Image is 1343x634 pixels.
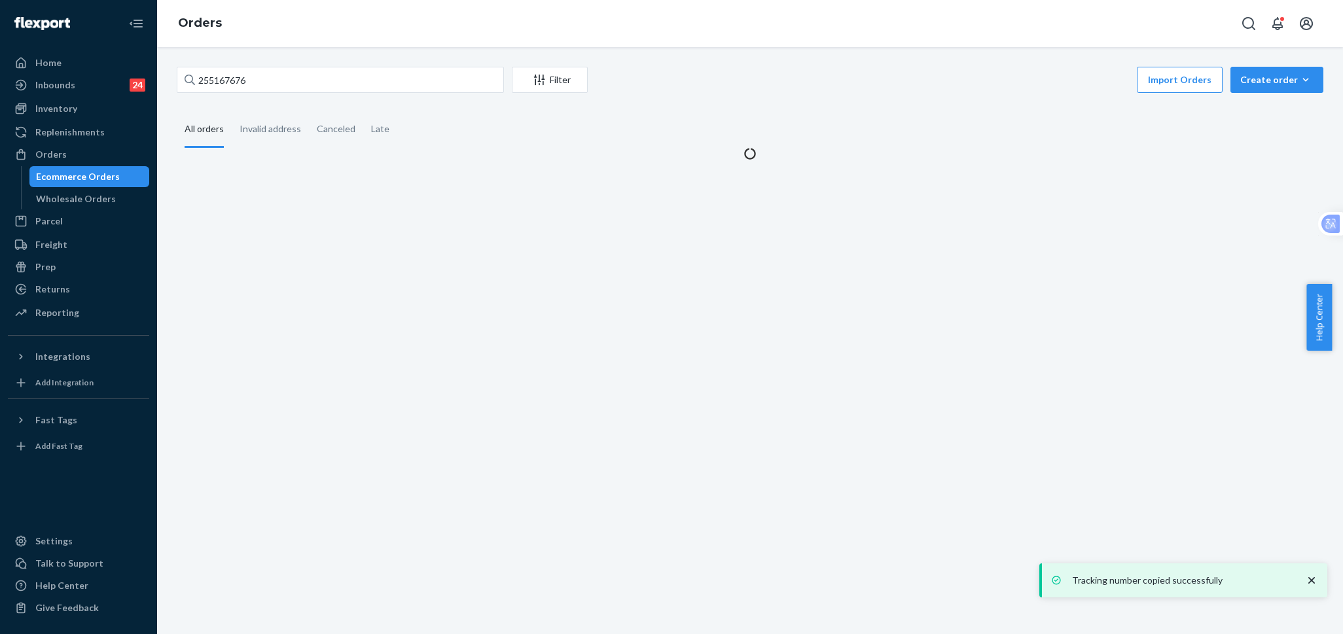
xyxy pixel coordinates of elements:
a: Ecommerce Orders [29,166,150,187]
div: Returns [35,283,70,296]
div: Ecommerce Orders [36,170,120,183]
button: Fast Tags [8,410,149,431]
div: Invalid address [240,112,301,146]
div: Talk to Support [35,557,103,570]
div: Canceled [317,112,355,146]
div: Give Feedback [35,601,99,614]
button: Open account menu [1293,10,1319,37]
a: Settings [8,531,149,552]
div: All orders [185,112,224,148]
input: Search orders [177,67,504,93]
p: Tracking number copied successfully [1072,574,1292,587]
div: Integrations [35,350,90,363]
a: Inventory [8,98,149,119]
div: Add Integration [35,377,94,388]
button: Close Navigation [123,10,149,37]
div: Fast Tags [35,414,77,427]
button: Talk to Support [8,553,149,574]
iframe: Opens a widget where you can chat to one of our agents [1260,595,1330,627]
div: Prep [35,260,56,273]
div: Create order [1240,73,1314,86]
div: Wholesale Orders [36,192,116,205]
div: Inbounds [35,79,75,92]
button: Filter [512,67,588,93]
svg: close toast [1305,574,1318,587]
button: Open notifications [1264,10,1291,37]
div: Filter [512,73,587,86]
button: Import Orders [1137,67,1223,93]
a: Add Integration [8,372,149,393]
div: Reporting [35,306,79,319]
a: Prep [8,256,149,277]
a: Returns [8,279,149,300]
a: Help Center [8,575,149,596]
div: Freight [35,238,67,251]
div: Help Center [35,579,88,592]
a: Parcel [8,211,149,232]
a: Wholesale Orders [29,188,150,209]
div: Parcel [35,215,63,228]
div: 24 [130,79,145,92]
a: Home [8,52,149,73]
div: Inventory [35,102,77,115]
a: Add Fast Tag [8,436,149,457]
a: Orders [8,144,149,165]
div: Replenishments [35,126,105,139]
button: Integrations [8,346,149,367]
div: Orders [35,148,67,161]
a: Inbounds24 [8,75,149,96]
a: Freight [8,234,149,255]
ol: breadcrumbs [168,5,232,43]
div: Add Fast Tag [35,440,82,451]
div: Home [35,56,62,69]
div: Settings [35,535,73,548]
a: Reporting [8,302,149,323]
button: Give Feedback [8,597,149,618]
a: Replenishments [8,122,149,143]
button: Create order [1230,67,1323,93]
div: Late [371,112,389,146]
img: Flexport logo [14,17,70,30]
button: Open Search Box [1236,10,1262,37]
button: Help Center [1306,284,1332,351]
a: Orders [178,16,222,30]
